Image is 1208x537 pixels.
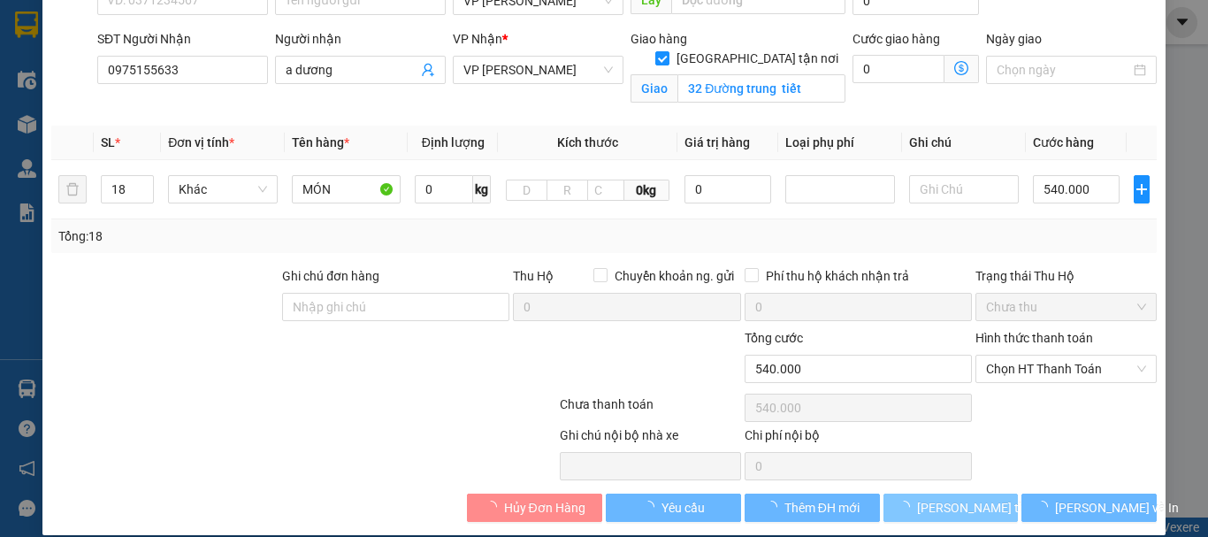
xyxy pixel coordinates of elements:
div: Trạng thái Thu Hộ [975,266,1157,286]
span: Kích thước [557,135,618,150]
span: dollar-circle [954,61,968,75]
label: Hình thức thanh toán [975,331,1093,345]
span: Thêm ĐH mới [784,498,860,518]
span: Cước hàng [1033,135,1094,150]
div: Chi phí nội bộ [745,426,972,452]
span: loading [765,501,784,513]
button: plus [1134,175,1150,203]
span: user-add [421,63,435,77]
span: Giao [631,74,677,103]
span: Chuyển khoản ng. gửi [608,266,741,286]
span: Tên hàng [292,135,349,150]
span: Đơn vị tính [168,135,234,150]
th: Ghi chú [902,126,1026,160]
label: Ngày giao [986,32,1042,46]
input: Ghi chú đơn hàng [282,293,509,321]
span: loading [898,501,917,513]
label: Ghi chú đơn hàng [282,269,379,283]
span: Hủy Đơn Hàng [504,498,585,518]
button: [PERSON_NAME] và In [1021,494,1157,522]
span: loading [485,501,504,513]
span: Chưa thu [986,294,1146,320]
input: Cước giao hàng [852,55,944,83]
button: [PERSON_NAME] thay đổi [883,494,1019,522]
span: kg [473,175,491,203]
input: VD: Bàn, Ghế [292,175,401,203]
span: Giao hàng [631,32,687,46]
button: Yêu cầu [606,494,741,522]
span: VP Hà Tĩnh [463,57,613,83]
div: Tổng: 18 [58,226,468,246]
span: Giá trị hàng [684,135,750,150]
input: Ghi Chú [909,175,1019,203]
button: Thêm ĐH mới [745,494,880,522]
input: Giao tận nơi [677,74,845,103]
span: Yêu cầu [661,498,705,518]
input: Ngày giao [997,60,1130,80]
label: Cước giao hàng [852,32,940,46]
div: Ghi chú nội bộ nhà xe [560,426,741,452]
div: SĐT Người Nhận [97,29,268,49]
span: Thu Hộ [513,269,554,283]
span: loading [642,501,661,513]
span: Định lượng [422,135,485,150]
input: C [587,180,624,201]
span: Chọn HT Thanh Toán [986,356,1146,382]
span: Phí thu hộ khách nhận trả [759,266,916,286]
span: plus [1135,182,1149,196]
button: delete [58,175,87,203]
span: [PERSON_NAME] và In [1055,498,1179,518]
span: Khác [179,176,267,203]
span: VP Nhận [453,32,502,46]
span: 0kg [624,180,669,201]
input: R [547,180,588,201]
span: SL [101,135,115,150]
span: loading [1036,501,1055,513]
button: Hủy Đơn Hàng [467,494,602,522]
span: [PERSON_NAME] thay đổi [917,498,1059,518]
input: D [506,180,547,201]
span: Tổng cước [745,331,803,345]
span: [GEOGRAPHIC_DATA] tận nơi [669,49,845,68]
div: Người nhận [275,29,446,49]
th: Loại phụ phí [778,126,902,160]
div: Chưa thanh toán [558,395,743,426]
